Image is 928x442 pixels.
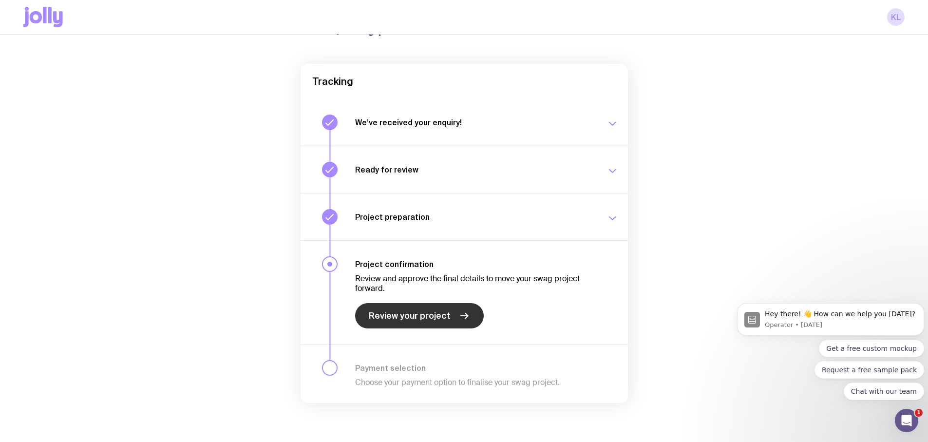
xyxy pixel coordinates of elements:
p: Choose your payment option to finalise your swag project. [355,378,595,387]
span: Review your project [369,310,451,322]
h3: Project preparation [355,212,595,222]
h2: Tracking [312,76,616,87]
iframe: Intercom live chat [895,409,918,432]
button: We’ve received your enquiry! [301,99,628,146]
a: KL [887,8,905,26]
iframe: Intercom notifications message [733,271,928,416]
p: Review and approve the final details to move your swag project forward. [355,274,595,293]
h3: We’ve received your enquiry! [355,117,595,127]
h3: Ready for review [355,165,595,174]
button: Project preparation [301,193,628,240]
h3: Payment selection [355,363,595,373]
button: Ready for review [301,146,628,193]
a: Review your project [355,303,484,328]
span: 1 [915,409,923,417]
h3: Project confirmation [355,259,595,269]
